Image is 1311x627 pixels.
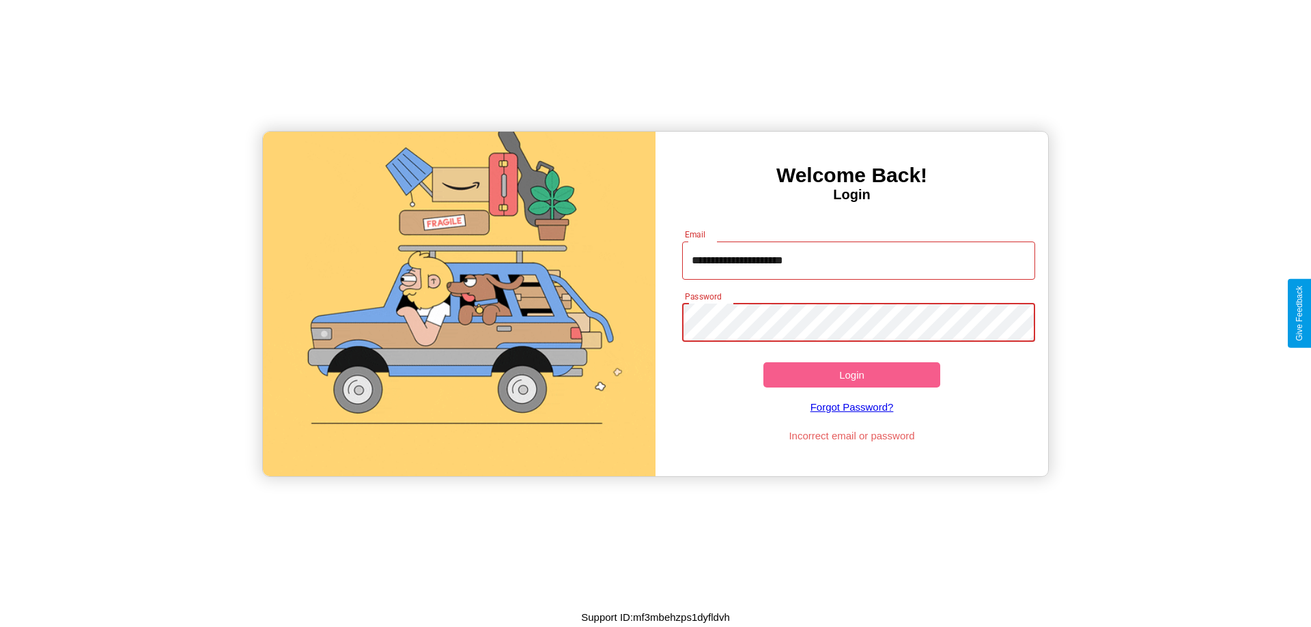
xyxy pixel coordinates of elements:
div: Give Feedback [1295,286,1304,341]
label: Email [685,229,706,240]
h3: Welcome Back! [655,164,1048,187]
p: Incorrect email or password [675,426,1029,445]
p: Support ID: mf3mbehzps1dyfldvh [581,608,730,626]
button: Login [763,362,940,388]
label: Password [685,291,721,302]
img: gif [263,132,655,476]
h4: Login [655,187,1048,203]
a: Forgot Password? [675,388,1029,426]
